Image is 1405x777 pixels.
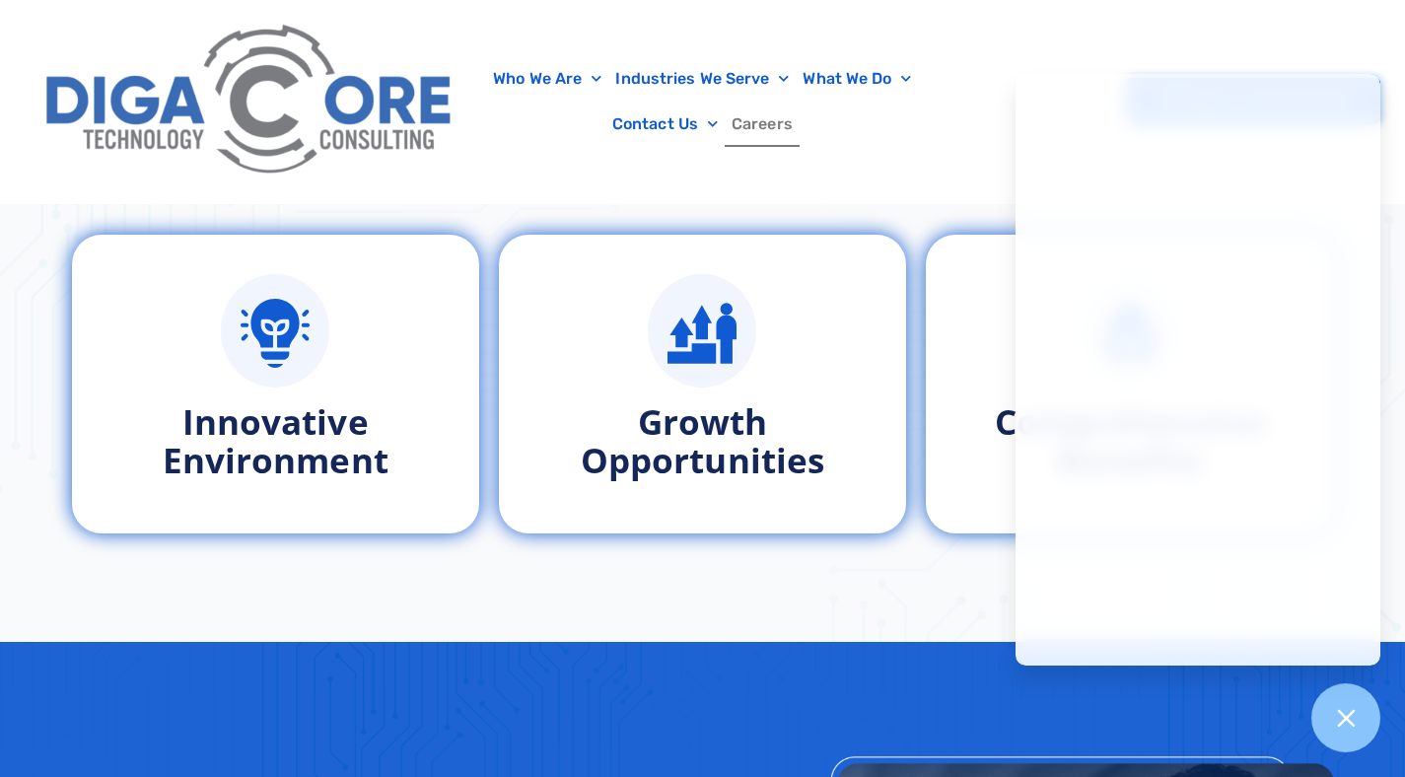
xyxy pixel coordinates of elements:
[648,274,756,388] a: Growth Opportunities
[725,102,800,147] a: Careers
[1016,74,1380,666] iframe: Chatgenie Messenger
[476,56,928,147] nav: Menu
[796,56,918,102] a: What We Do
[486,56,608,102] a: Who We Are
[608,56,796,102] a: Industries We Serve
[221,274,329,388] a: Innovative Environment
[995,398,1265,483] span: Comprehensive Benefits
[35,10,466,193] img: Digacore Logo
[605,102,725,147] a: Contact Us
[163,398,388,483] a: Innovative Environment
[581,398,824,483] a: Growth Opportunities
